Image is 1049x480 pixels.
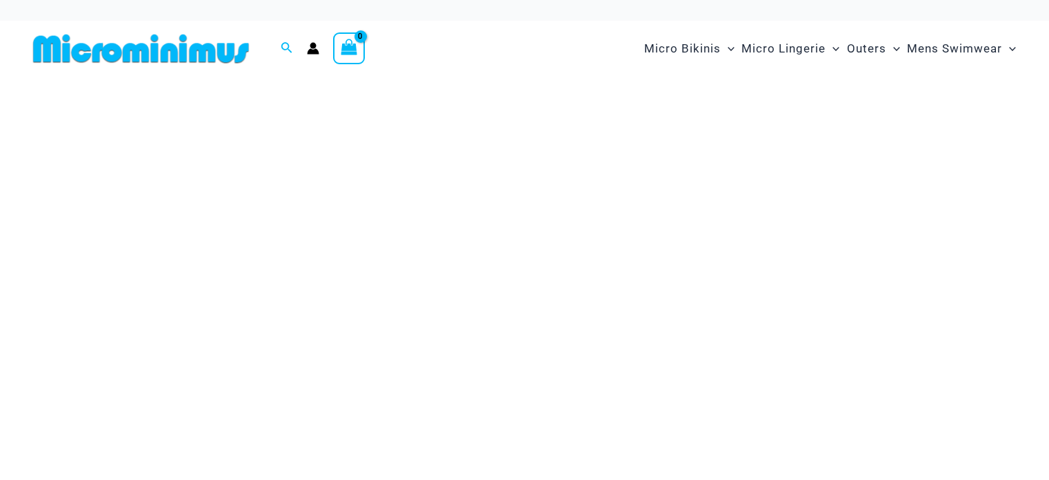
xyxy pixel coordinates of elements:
[1002,31,1016,66] span: Menu Toggle
[307,42,319,55] a: Account icon link
[281,40,293,57] a: Search icon link
[741,31,826,66] span: Micro Lingerie
[903,28,1019,70] a: Mens SwimwearMenu ToggleMenu Toggle
[28,33,254,64] img: MM SHOP LOGO FLAT
[886,31,900,66] span: Menu Toggle
[333,32,365,64] a: View Shopping Cart, empty
[738,28,843,70] a: Micro LingerieMenu ToggleMenu Toggle
[907,31,1002,66] span: Mens Swimwear
[843,28,903,70] a: OutersMenu ToggleMenu Toggle
[826,31,839,66] span: Menu Toggle
[721,31,735,66] span: Menu Toggle
[847,31,886,66] span: Outers
[644,31,721,66] span: Micro Bikinis
[641,28,738,70] a: Micro BikinisMenu ToggleMenu Toggle
[639,26,1021,72] nav: Site Navigation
